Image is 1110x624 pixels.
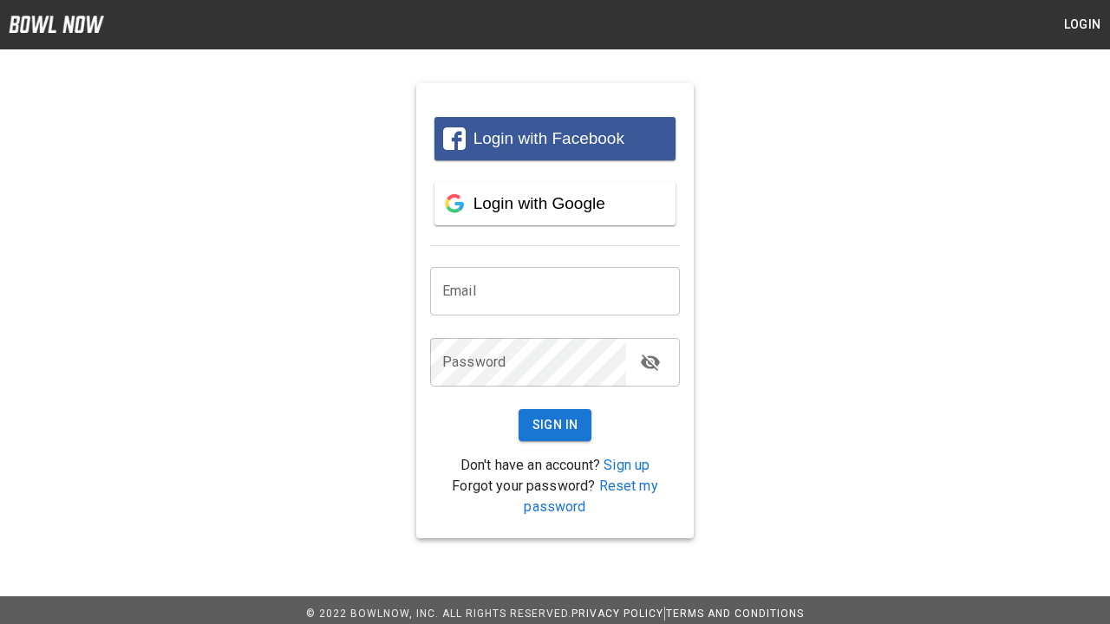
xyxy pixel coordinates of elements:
[604,457,650,473] a: Sign up
[473,129,624,147] span: Login with Facebook
[571,608,663,620] a: Privacy Policy
[434,182,676,225] button: Login with Google
[430,455,680,476] p: Don't have an account?
[473,194,605,212] span: Login with Google
[1054,9,1110,41] button: Login
[306,608,571,620] span: © 2022 BowlNow, Inc. All Rights Reserved.
[434,117,676,160] button: Login with Facebook
[519,409,592,441] button: Sign In
[430,476,680,517] p: Forgot your password?
[666,608,804,620] a: Terms and Conditions
[524,478,657,515] a: Reset my password
[633,345,668,380] button: toggle password visibility
[9,16,104,33] img: logo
